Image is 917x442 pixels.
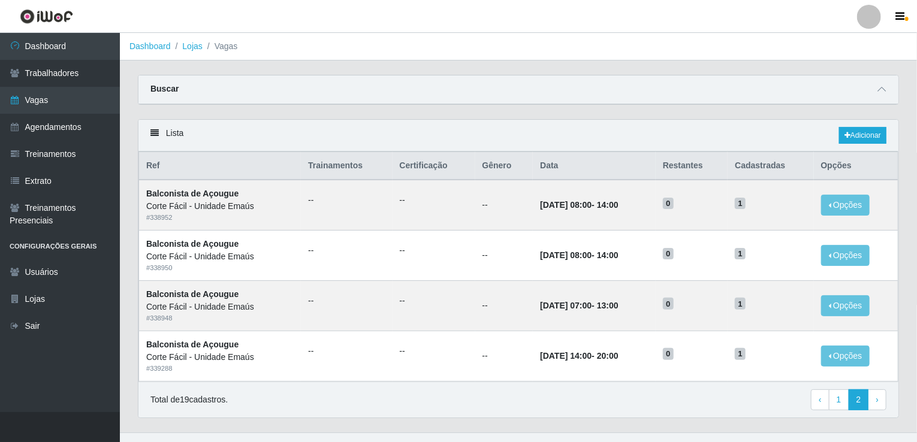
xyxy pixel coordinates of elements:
[146,200,294,213] div: Corte Fácil - Unidade Emaús
[540,200,592,210] time: [DATE] 08:00
[819,395,822,404] span: ‹
[146,239,239,249] strong: Balconista de Açougue
[735,348,746,360] span: 1
[120,33,917,60] nav: breadcrumb
[475,180,533,230] td: --
[868,389,886,411] a: Next
[829,389,849,411] a: 1
[146,189,239,198] strong: Balconista de Açougue
[849,389,869,411] a: 2
[20,9,73,24] img: CoreUI Logo
[138,120,898,152] div: Lista
[540,351,592,361] time: [DATE] 14:00
[146,213,294,223] div: # 338952
[728,152,813,180] th: Cadastradas
[663,198,674,210] span: 0
[308,194,385,207] ul: --
[400,194,468,207] ul: --
[540,200,618,210] strong: -
[139,152,301,180] th: Ref
[475,231,533,281] td: --
[811,389,886,411] nav: pagination
[821,245,870,266] button: Opções
[533,152,656,180] th: Data
[475,152,533,180] th: Gênero
[182,41,202,51] a: Lojas
[308,345,385,358] ul: --
[821,295,870,316] button: Opções
[597,250,619,260] time: 14:00
[146,364,294,374] div: # 339288
[735,248,746,260] span: 1
[475,280,533,331] td: --
[146,250,294,263] div: Corte Fácil - Unidade Emaús
[129,41,171,51] a: Dashboard
[540,351,618,361] strong: -
[308,244,385,257] ul: --
[308,295,385,307] ul: --
[821,195,870,216] button: Opções
[540,301,618,310] strong: -
[301,152,392,180] th: Trainamentos
[663,348,674,360] span: 0
[400,295,468,307] ul: --
[814,152,898,180] th: Opções
[876,395,879,404] span: ›
[146,263,294,273] div: # 338950
[393,152,475,180] th: Certificação
[203,40,238,53] li: Vagas
[400,244,468,257] ul: --
[400,345,468,358] ul: --
[663,298,674,310] span: 0
[146,340,239,349] strong: Balconista de Açougue
[146,301,294,313] div: Corte Fácil - Unidade Emaús
[540,301,592,310] time: [DATE] 07:00
[839,127,886,144] a: Adicionar
[146,289,239,299] strong: Balconista de Açougue
[597,351,619,361] time: 20:00
[656,152,728,180] th: Restantes
[735,298,746,310] span: 1
[597,301,619,310] time: 13:00
[475,331,533,381] td: --
[663,248,674,260] span: 0
[821,346,870,367] button: Opções
[597,200,619,210] time: 14:00
[146,351,294,364] div: Corte Fácil - Unidade Emaús
[735,198,746,210] span: 1
[811,389,829,411] a: Previous
[146,313,294,323] div: # 338948
[150,84,179,93] strong: Buscar
[540,250,592,260] time: [DATE] 08:00
[150,393,228,406] p: Total de 19 cadastros.
[540,250,618,260] strong: -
